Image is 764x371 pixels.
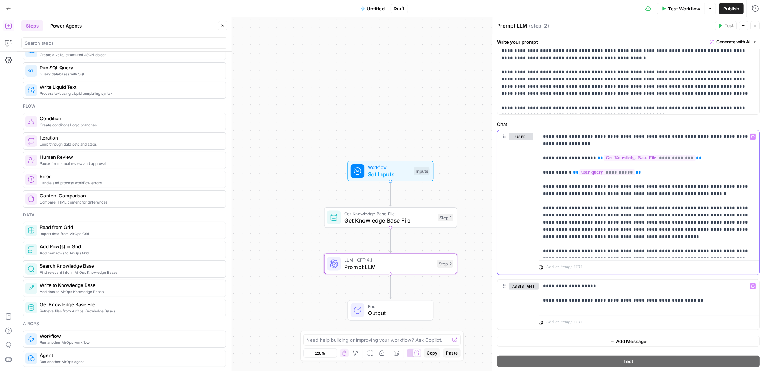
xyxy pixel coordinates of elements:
span: Add Row(s) in Grid [40,243,220,250]
span: Loop through data sets and steps [40,141,220,147]
span: Paste [446,350,458,356]
span: Retrieve files from AirOps Knowledge Bases [40,308,220,314]
span: Run SQL Query [40,64,220,71]
span: ( step_2 ) [529,22,549,29]
button: Test Workflow [657,3,705,14]
div: Airops [23,321,226,327]
span: Create conditional logic branches [40,122,220,128]
span: Test Workflow [668,5,700,12]
span: Add data to AirOps Knowledge Bases [40,289,220,294]
span: Test [725,23,734,29]
span: Set Inputs [368,170,410,179]
span: Handle and process workflow errors [40,180,220,186]
span: Run another AirOps agent [40,359,220,365]
button: Test [497,356,760,367]
span: Compare HTML content for differences [40,199,220,205]
span: Workflow [40,332,220,340]
span: Query databases with SQL [40,71,220,77]
span: 120% [315,350,325,356]
span: Workflow [368,164,410,171]
button: Generate with AI [707,37,760,47]
button: Paste [443,348,461,358]
button: Copy [424,348,440,358]
img: vrinnnclop0vshvmafd7ip1g7ohf [28,195,35,202]
span: Process text using Liquid templating syntax [40,91,220,96]
span: Prompt LLM [344,263,434,271]
button: assistant [509,283,539,290]
button: Power Agents [46,20,86,31]
button: Publish [719,3,744,14]
span: Error [40,173,220,180]
g: Edge from start to step_1 [389,181,392,206]
div: Data [23,212,226,218]
div: Inputs [414,167,429,175]
div: WorkflowSet InputsInputs [324,161,457,181]
span: Content Comparison [40,192,220,199]
span: Generate with AI [716,39,750,45]
div: user [497,130,533,275]
span: Add new rows to AirOps Grid [40,250,220,256]
button: Test [715,21,737,30]
span: Write Liquid Text [40,83,220,91]
span: Agent [40,352,220,359]
div: Get Knowledge Base FileGet Knowledge Base FileStep 1 [324,207,457,228]
span: Publish [723,5,739,12]
span: Write to Knowledge Base [40,282,220,289]
span: Add Message [616,338,647,345]
div: LLM · GPT-4.1Prompt LLMStep 2 [324,254,457,274]
span: Run another AirOps workflow [40,340,220,345]
div: Step 1 [438,214,453,221]
input: Search steps [25,39,224,47]
span: Create a valid, structured JSON object [40,52,220,58]
span: Condition [40,115,220,122]
textarea: Prompt LLM [497,22,527,29]
div: Step 2 [437,260,453,268]
span: Copy [427,350,437,356]
label: Chat [497,121,760,128]
g: Edge from step_1 to step_2 [389,228,392,253]
button: Untitled [356,3,389,14]
span: Output [368,309,426,317]
button: user [509,133,533,140]
button: Add Message [497,336,760,347]
span: Get Knowledge Base File [344,210,434,217]
span: Read from Grid [40,224,220,231]
span: Draft [394,5,405,12]
span: Get Knowledge Base File [344,216,434,225]
span: Import data from AirOps Grid [40,231,220,236]
span: Test [623,358,633,365]
button: Steps [21,20,43,31]
span: LLM · GPT-4.1 [344,257,434,263]
span: Human Review [40,153,220,161]
div: Flow [23,103,226,109]
span: End [368,303,426,310]
g: Edge from step_2 to end [389,274,392,299]
span: Search Knowledge Base [40,262,220,269]
span: Pause for manual review and approval [40,161,220,166]
span: Untitled [367,5,385,12]
div: Write your prompt [492,34,764,49]
div: EndOutput [324,300,457,321]
span: Find relevant info in AirOps Knowledge Bases [40,269,220,275]
div: assistant [497,280,533,330]
span: Iteration [40,134,220,141]
span: Get Knowledge Base File [40,301,220,308]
